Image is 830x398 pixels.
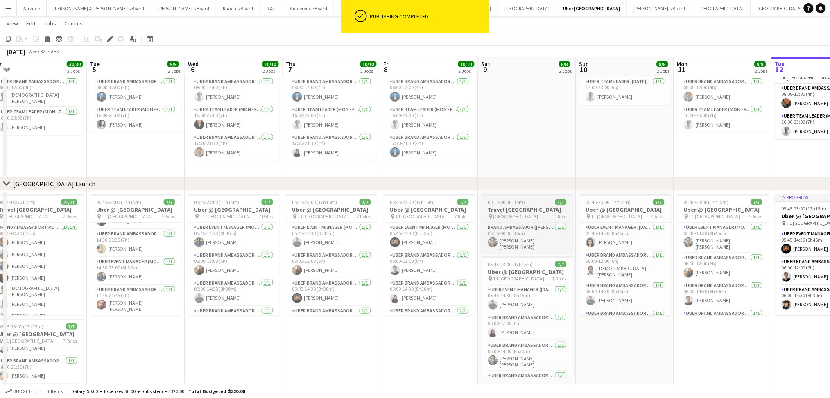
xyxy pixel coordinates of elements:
button: [GEOGRAPHIC_DATA] [498,0,556,16]
button: Arrence [17,0,47,16]
span: View [7,20,18,27]
span: Comms [64,20,83,27]
span: Edit [26,20,36,27]
a: View [3,18,21,29]
span: Total Budgeted $320.00 [188,388,245,394]
span: Week 32 [27,48,47,54]
button: Conference Board [283,0,334,16]
button: Uber [GEOGRAPHIC_DATA] [556,0,627,16]
span: Jobs [44,20,56,27]
div: [DATE] [7,47,25,56]
button: Budgeted [4,387,38,396]
button: Rhaea's Board [216,0,260,16]
div: Publishing completed [370,13,486,20]
a: Edit [23,18,39,29]
button: [PERSON_NAME] & [PERSON_NAME]'s Board [47,0,151,16]
app-card-role: UBER Brand Ambassador ([DATE])1/106:00-14:30 (8h30m)[PERSON_NAME] [PERSON_NAME] [482,341,573,371]
button: R & T [260,0,283,16]
button: [GEOGRAPHIC_DATA]/[GEOGRAPHIC_DATA] [334,0,439,16]
a: Jobs [41,18,59,29]
button: [GEOGRAPHIC_DATA] [692,0,751,16]
button: [GEOGRAPHIC_DATA] [751,0,810,16]
button: [PERSON_NAME]'s Board [151,0,216,16]
button: [PERSON_NAME]'s Board [627,0,692,16]
span: Budgeted [13,389,37,394]
a: Comms [61,18,86,29]
div: Salary $0.00 + Expenses $0.00 + Subsistence $320.00 = [72,388,245,394]
span: 4 items [45,388,65,394]
div: AEST [51,48,61,54]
